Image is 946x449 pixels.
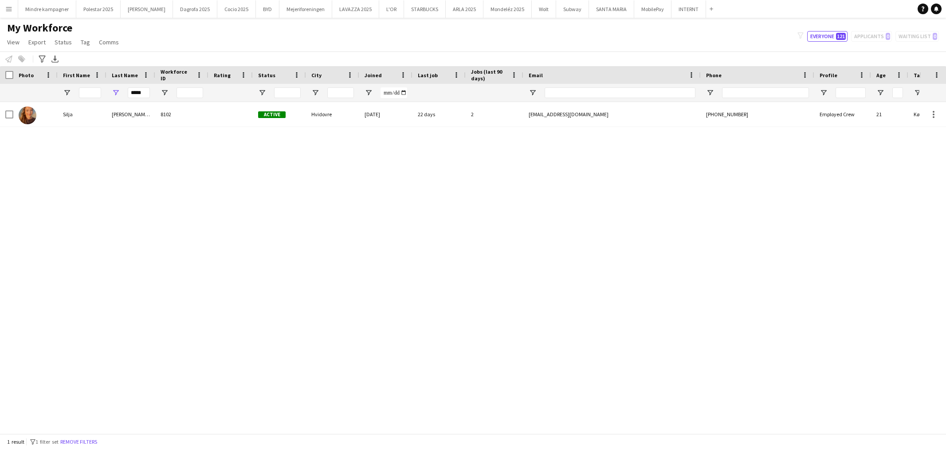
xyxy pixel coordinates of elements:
button: Open Filter Menu [914,89,922,97]
button: LAVAZZA 2025 [332,0,379,18]
app-action-btn: Advanced filters [37,54,47,64]
button: Mejeriforeningen [279,0,332,18]
button: Subway [556,0,589,18]
button: Open Filter Menu [706,89,714,97]
a: View [4,36,23,48]
button: Open Filter Menu [63,89,71,97]
div: [DATE] [359,102,412,126]
button: Wolt [532,0,556,18]
button: Open Filter Menu [311,89,319,97]
input: Email Filter Input [545,87,695,98]
div: [PERSON_NAME] [PERSON_NAME] [106,102,155,126]
a: Comms [95,36,122,48]
button: Polestar 2025 [76,0,121,18]
button: Open Filter Menu [161,89,169,97]
div: 2 [466,102,523,126]
button: MobilePay [634,0,671,18]
button: Dagrofa 2025 [173,0,217,18]
span: Jobs (last 90 days) [471,68,507,82]
div: Silja [58,102,106,126]
button: Mindre kampagner [18,0,76,18]
div: 21 [871,102,908,126]
span: Phone [706,72,722,79]
span: Active [258,111,286,118]
button: INTERNT [671,0,706,18]
span: Last Name [112,72,138,79]
input: Last Name Filter Input [128,87,150,98]
span: Joined [365,72,382,79]
div: 8102 [155,102,208,126]
button: ARLA 2025 [446,0,483,18]
span: Photo [19,72,34,79]
input: Joined Filter Input [381,87,407,98]
span: Export [28,38,46,46]
span: Status [55,38,72,46]
button: Open Filter Menu [529,89,537,97]
button: Remove filters [59,437,99,447]
input: First Name Filter Input [79,87,101,98]
input: Age Filter Input [892,87,903,98]
input: Profile Filter Input [836,87,866,98]
span: Workforce ID [161,68,192,82]
div: [PHONE_NUMBER] [701,102,814,126]
a: Tag [77,36,94,48]
app-action-btn: Export XLSX [50,54,60,64]
input: City Filter Input [327,87,354,98]
button: L'OR [379,0,404,18]
span: 121 [836,33,846,40]
span: Email [529,72,543,79]
span: Age [876,72,886,79]
button: Open Filter Menu [876,89,884,97]
a: Export [25,36,49,48]
span: Last job [418,72,438,79]
input: Phone Filter Input [722,87,809,98]
span: Rating [214,72,231,79]
div: Employed Crew [814,102,871,126]
button: Open Filter Menu [112,89,120,97]
button: Open Filter Menu [258,89,266,97]
input: Status Filter Input [274,87,301,98]
span: My Workforce [7,21,72,35]
span: First Name [63,72,90,79]
span: Comms [99,38,119,46]
button: [PERSON_NAME] [121,0,173,18]
img: Silja Hertzman Dahl [19,106,36,124]
button: STARBUCKS [404,0,446,18]
a: Status [51,36,75,48]
input: Workforce ID Filter Input [177,87,203,98]
div: [EMAIL_ADDRESS][DOMAIN_NAME] [523,102,701,126]
button: Open Filter Menu [820,89,828,97]
button: Cocio 2025 [217,0,256,18]
span: View [7,38,20,46]
span: Status [258,72,275,79]
span: City [311,72,322,79]
button: BYD [256,0,279,18]
span: Tags [914,72,926,79]
button: Open Filter Menu [365,89,373,97]
button: Everyone121 [807,31,848,42]
button: SANTA MARIA [589,0,634,18]
div: 22 days [412,102,466,126]
span: Profile [820,72,837,79]
span: 1 filter set [35,438,59,445]
span: Tag [81,38,90,46]
button: Mondeléz 2025 [483,0,532,18]
div: Hvidovre [306,102,359,126]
